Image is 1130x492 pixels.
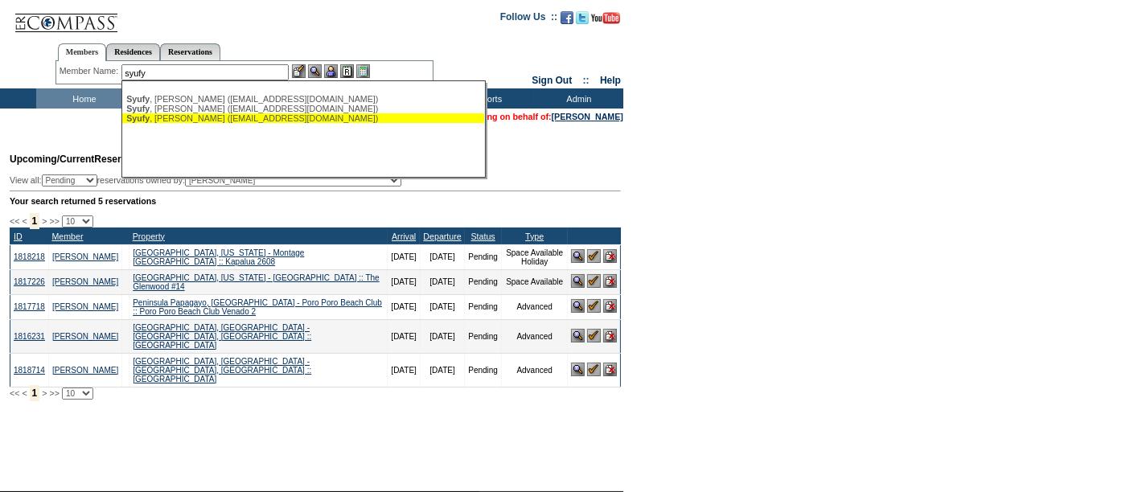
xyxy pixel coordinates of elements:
span: < [22,388,27,398]
img: Confirm Reservation [587,249,601,263]
a: 1817226 [14,277,45,286]
a: [GEOGRAPHIC_DATA], [US_STATE] - Montage [GEOGRAPHIC_DATA] :: Kapalua 2608 [133,248,304,266]
img: View [308,64,322,78]
td: Follow Us :: [500,10,557,29]
td: Pending [465,319,502,353]
a: 1818714 [14,366,45,375]
td: [DATE] [420,319,464,353]
a: Departure [423,232,461,241]
img: Confirm Reservation [587,274,601,288]
div: , [PERSON_NAME] ([EMAIL_ADDRESS][DOMAIN_NAME]) [126,104,480,113]
div: Your search returned 5 reservations [10,196,621,206]
img: Cancel Reservation [603,299,617,313]
a: 1816231 [14,332,45,341]
a: [GEOGRAPHIC_DATA], [GEOGRAPHIC_DATA] - [GEOGRAPHIC_DATA], [GEOGRAPHIC_DATA] :: [GEOGRAPHIC_DATA] [133,323,311,350]
span: >> [49,388,59,398]
img: Cancel Reservation [603,329,617,342]
td: [DATE] [388,353,420,387]
a: Reservations [160,43,220,60]
img: Cancel Reservation [603,363,617,376]
td: [DATE] [388,319,420,353]
a: Type [525,232,544,241]
td: [DATE] [420,244,464,269]
a: Become our fan on Facebook [561,16,573,26]
span: Syufy [126,113,150,123]
img: Confirm Reservation [587,329,601,342]
a: Peninsula Papagayo, [GEOGRAPHIC_DATA] - Poro Poro Beach Club :: Poro Poro Beach Club Venado 2 [133,298,382,316]
a: Follow us on Twitter [576,16,589,26]
img: b_calculator.gif [356,64,370,78]
td: Space Available Holiday [502,244,568,269]
img: Cancel Reservation [603,274,617,288]
img: View Reservation [571,299,585,313]
a: Subscribe to our YouTube Channel [591,16,620,26]
span: Upcoming/Current [10,154,94,165]
img: View Reservation [571,363,585,376]
a: Members [58,43,107,61]
img: Reservations [340,64,354,78]
span: Syufy [126,104,150,113]
span: :: [583,75,590,86]
a: 1817718 [14,302,45,311]
td: [DATE] [420,294,464,319]
span: Syufy [126,94,150,104]
span: 1 [30,385,40,401]
a: Property [133,232,165,241]
div: , [PERSON_NAME] ([EMAIL_ADDRESS][DOMAIN_NAME]) [126,113,480,123]
span: << [10,388,19,398]
td: [DATE] [420,269,464,294]
a: [PERSON_NAME] [52,366,118,375]
a: [PERSON_NAME] [552,112,623,121]
img: Confirm Reservation [587,299,601,313]
td: [DATE] [388,244,420,269]
a: [GEOGRAPHIC_DATA], [US_STATE] - [GEOGRAPHIC_DATA] :: The Glenwood #14 [133,273,380,291]
span: You are acting on behalf of: [439,112,623,121]
td: Pending [465,244,502,269]
img: Cancel Reservation [603,249,617,263]
a: [PERSON_NAME] [52,252,118,261]
img: Confirm Reservation [587,363,601,376]
td: Home [36,88,129,109]
td: Space Available [502,269,568,294]
img: View Reservation [571,249,585,263]
img: View Reservation [571,274,585,288]
img: b_edit.gif [292,64,306,78]
td: Pending [465,269,502,294]
a: [PERSON_NAME] [52,302,118,311]
a: [GEOGRAPHIC_DATA], [GEOGRAPHIC_DATA] - [GEOGRAPHIC_DATA], [GEOGRAPHIC_DATA] :: [GEOGRAPHIC_DATA] [133,357,311,383]
a: Arrival [392,232,416,241]
td: Advanced [502,353,568,387]
img: Become our fan on Facebook [561,11,573,24]
img: Follow us on Twitter [576,11,589,24]
div: Member Name: [60,64,121,78]
img: Impersonate [324,64,338,78]
span: 1 [30,213,40,229]
span: > [42,216,47,226]
a: ID [14,232,23,241]
img: Subscribe to our YouTube Channel [591,12,620,24]
td: Advanced [502,319,568,353]
td: [DATE] [420,353,464,387]
td: Pending [465,294,502,319]
a: Help [600,75,621,86]
a: Member [51,232,83,241]
a: Status [471,232,495,241]
td: Pending [465,353,502,387]
span: << [10,216,19,226]
td: [DATE] [388,294,420,319]
td: [DATE] [388,269,420,294]
span: Reservations [10,154,155,165]
a: Residences [106,43,160,60]
a: Sign Out [532,75,572,86]
a: [PERSON_NAME] [52,332,118,341]
span: > [42,388,47,398]
td: Admin [531,88,623,109]
a: [PERSON_NAME] [52,277,118,286]
span: >> [49,216,59,226]
img: View Reservation [571,329,585,342]
a: 1818218 [14,252,45,261]
div: View all: reservations owned by: [10,174,409,187]
span: < [22,216,27,226]
td: Advanced [502,294,568,319]
div: , [PERSON_NAME] ([EMAIL_ADDRESS][DOMAIN_NAME]) [126,94,480,104]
